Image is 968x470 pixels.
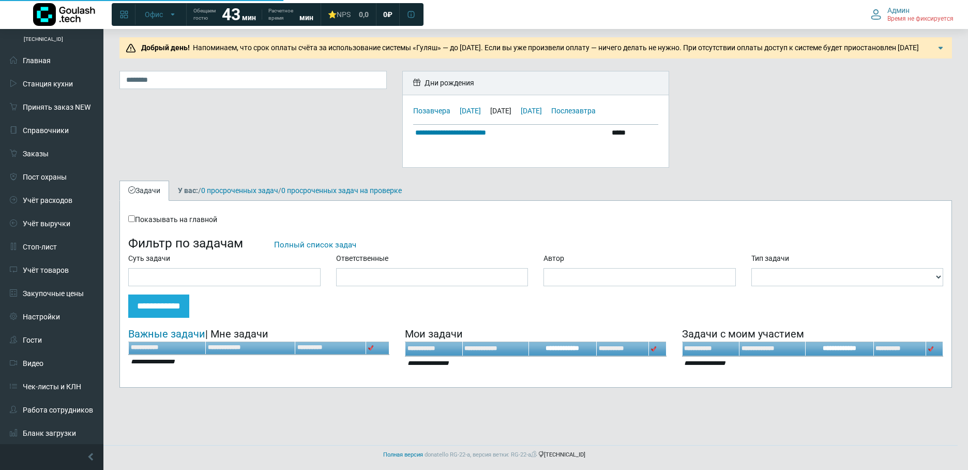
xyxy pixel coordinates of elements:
[359,10,369,19] span: 0,0
[425,451,538,458] span: donatello RG-22-a, версия ветки: RG-22-a
[682,326,943,342] div: Задачи с моим участием
[193,7,216,22] span: Обещаем гостю
[322,5,375,24] a: ⭐NPS 0,0
[138,43,919,63] span: Напоминаем, что срок оплаты счёта за использование системы «Гуляш» — до [DATE]. Если вы уже произ...
[139,6,183,23] button: Офис
[274,240,356,249] a: Полный список задач
[387,10,392,19] span: ₽
[403,71,669,95] div: Дни рождения
[242,13,256,22] span: мин
[751,253,789,264] label: Тип задачи
[887,6,910,15] span: Админ
[268,7,293,22] span: Расчетное время
[201,186,278,195] a: 0 просроченных задач
[405,326,666,342] div: Мои задачи
[336,253,388,264] label: Ответственные
[222,5,240,24] strong: 43
[543,253,564,264] label: Автор
[490,107,519,115] div: [DATE]
[383,451,423,458] a: Полная версия
[10,445,958,465] footer: [TECHNICAL_ID]
[141,43,190,52] b: Добрый день!
[187,5,320,24] a: Обещаем гостю 43 мин Расчетное время мин
[119,181,169,201] a: Задачи
[128,236,943,251] h3: Фильтр по задачам
[887,15,954,23] span: Время не фиксируется
[377,5,399,24] a: 0 ₽
[383,10,387,19] span: 0
[128,214,943,225] div: Показывать на главной
[33,3,95,26] img: Логотип компании Goulash.tech
[170,185,410,196] div: / /
[337,10,351,19] span: NPS
[128,328,205,340] a: Важные задачи
[128,326,389,342] div: | Мне задачи
[328,10,351,19] div: ⭐
[935,43,946,53] img: Подробнее
[299,13,313,22] span: мин
[413,107,450,115] a: Позавчера
[865,4,960,25] button: Админ Время не фиксируется
[521,107,542,115] a: [DATE]
[460,107,481,115] a: [DATE]
[178,186,198,195] b: У вас:
[551,107,596,115] a: Послезавтра
[145,10,163,19] span: Офис
[128,253,170,264] label: Суть задачи
[126,43,136,53] img: Предупреждение
[281,186,402,195] a: 0 просроченных задач на проверке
